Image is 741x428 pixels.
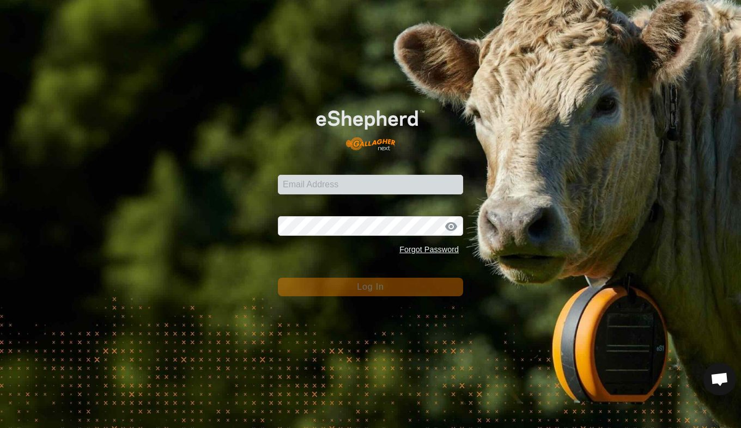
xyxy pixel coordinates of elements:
a: Forgot Password [399,245,459,254]
img: E-shepherd Logo [296,95,445,158]
button: Log In [278,278,463,296]
input: Email Address [278,175,463,194]
a: Open chat [703,363,736,395]
span: Log In [357,282,384,291]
